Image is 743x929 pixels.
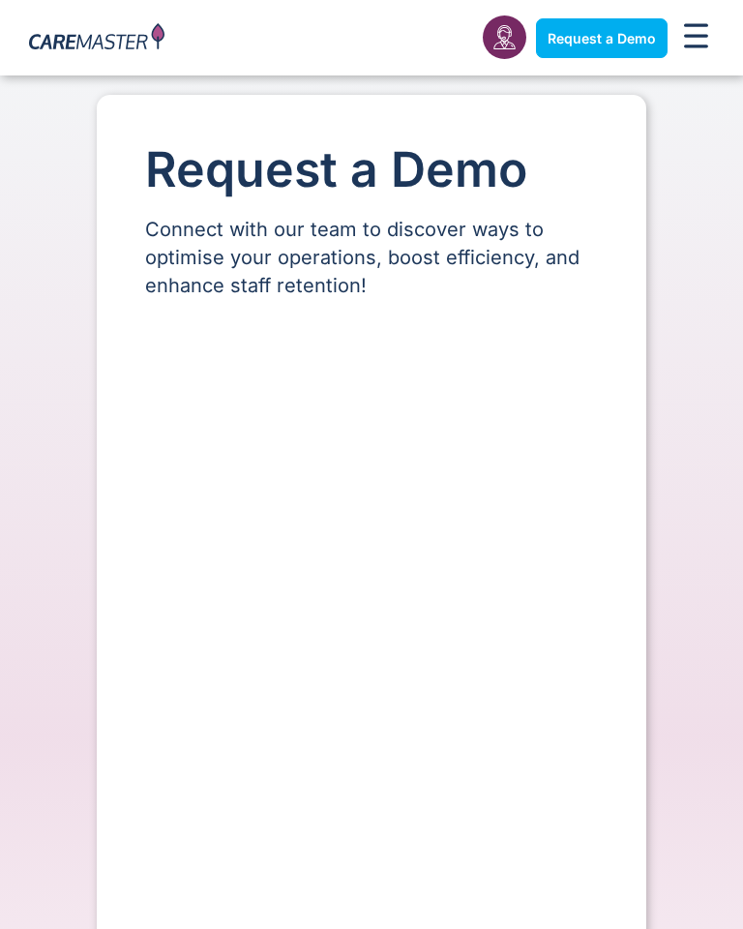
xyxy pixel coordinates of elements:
img: CareMaster Logo [29,23,164,53]
p: Connect with our team to discover ways to optimise your operations, boost efficiency, and enhance... [145,216,598,300]
h1: Request a Demo [145,143,598,196]
div: Menu Toggle [677,17,714,59]
a: Request a Demo [536,18,668,58]
span: Request a Demo [548,30,656,46]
